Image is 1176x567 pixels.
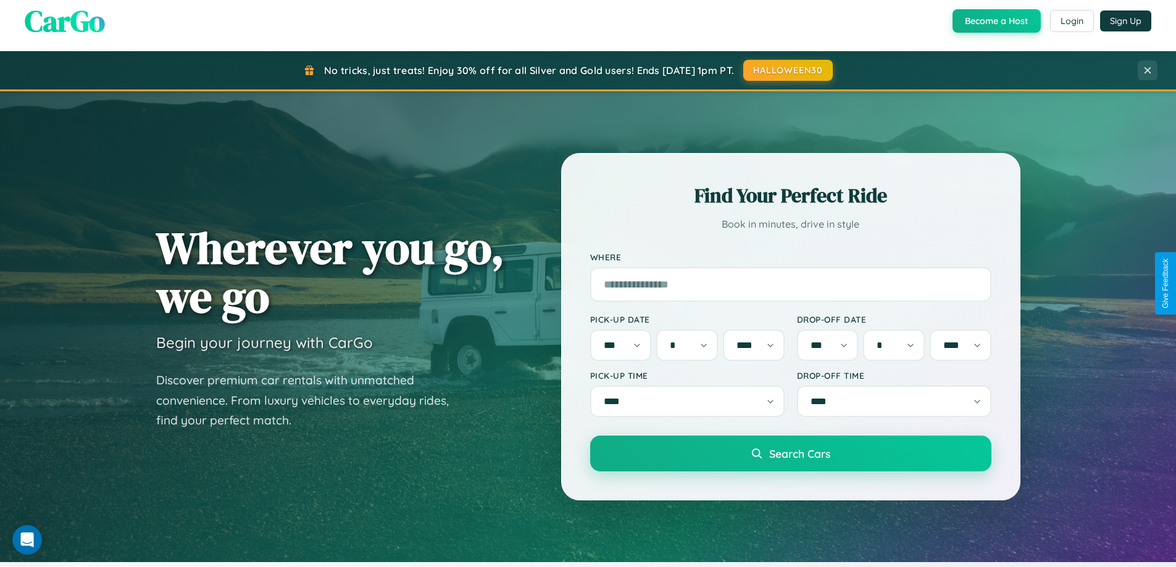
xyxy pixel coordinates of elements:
p: Discover premium car rentals with unmatched convenience. From luxury vehicles to everyday rides, ... [156,370,465,431]
h2: Find Your Perfect Ride [590,182,991,209]
button: HALLOWEEN30 [743,60,833,81]
p: Book in minutes, drive in style [590,215,991,233]
h3: Begin your journey with CarGo [156,333,373,352]
h1: Wherever you go, we go [156,223,504,321]
button: Search Cars [590,436,991,471]
label: Drop-off Date [797,314,991,325]
button: Sign Up [1100,10,1151,31]
span: CarGo [25,1,105,41]
label: Drop-off Time [797,370,991,381]
span: Search Cars [769,447,830,460]
label: Pick-up Date [590,314,785,325]
button: Become a Host [953,9,1041,33]
div: Give Feedback [1161,259,1170,308]
span: No tricks, just treats! Enjoy 30% off for all Silver and Gold users! Ends [DATE] 1pm PT. [324,64,734,77]
label: Pick-up Time [590,370,785,381]
label: Where [590,252,991,262]
button: Login [1050,10,1094,32]
iframe: Intercom live chat [12,525,42,555]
